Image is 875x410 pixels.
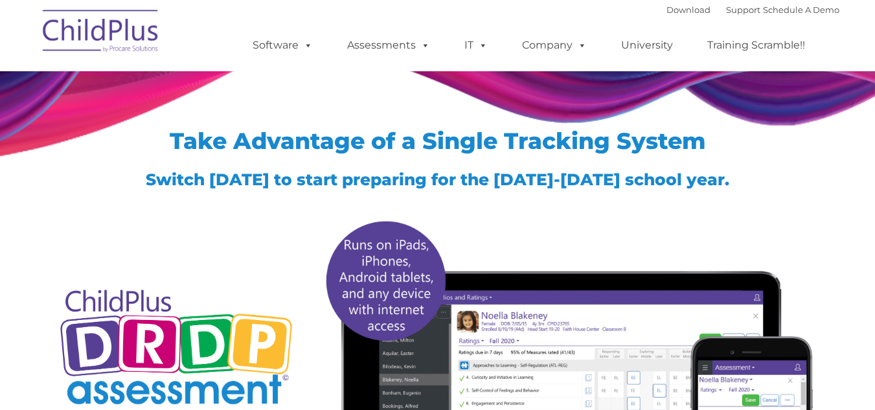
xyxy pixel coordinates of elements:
a: Schedule A Demo [763,5,839,15]
a: Software [240,32,326,58]
a: Support [726,5,760,15]
font: | [666,5,839,15]
span: Take Advantage of a Single Tracking System [170,127,706,155]
a: Company [509,32,600,58]
img: ChildPlus by Procare Solutions [36,1,166,65]
a: Assessments [334,32,443,58]
a: Training Scramble!! [694,32,818,58]
a: University [608,32,686,58]
span: Switch [DATE] to start preparing for the [DATE]-[DATE] school year. [146,170,729,189]
a: Download [666,5,710,15]
a: IT [451,32,501,58]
